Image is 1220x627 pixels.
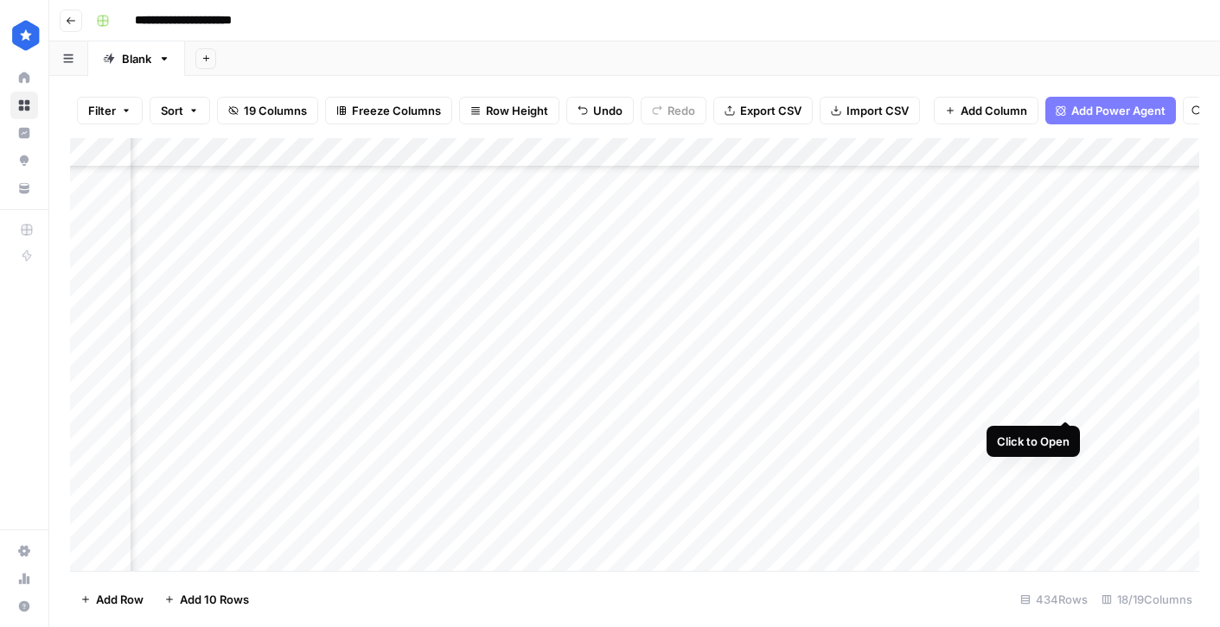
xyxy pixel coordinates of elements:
button: Import CSV [820,97,920,124]
span: Undo [593,102,623,119]
div: Click to Open [997,433,1070,450]
span: Filter [88,102,116,119]
div: 434 Rows [1013,586,1095,613]
span: Export CSV [740,102,802,119]
button: Redo [641,97,706,124]
a: Settings [10,537,38,565]
span: Sort [161,102,183,119]
span: Redo [667,102,695,119]
a: Browse [10,92,38,119]
div: 18/19 Columns [1095,586,1199,613]
button: Add Row [70,586,154,613]
a: Opportunities [10,147,38,174]
button: Help + Support [10,592,38,620]
button: Add 10 Rows [154,586,259,613]
button: Freeze Columns [325,97,452,124]
button: Filter [77,97,143,124]
span: Add Power Agent [1071,102,1166,119]
span: Row Height [486,102,548,119]
span: Add Row [96,591,144,608]
button: Add Column [934,97,1038,124]
button: Add Power Agent [1045,97,1176,124]
button: 19 Columns [217,97,318,124]
a: Your Data [10,174,38,202]
a: Usage [10,565,38,592]
span: Add Column [961,102,1027,119]
a: Blank [88,41,185,76]
a: Insights [10,119,38,147]
a: Home [10,64,38,92]
button: Sort [150,97,210,124]
span: Add 10 Rows [180,591,249,608]
button: Export CSV [713,97,813,124]
div: Blank [122,50,151,67]
span: 19 Columns [244,102,307,119]
span: Import CSV [846,102,909,119]
button: Undo [566,97,634,124]
button: Workspace: ConsumerAffairs [10,14,38,57]
span: Freeze Columns [352,102,441,119]
button: Row Height [459,97,559,124]
img: ConsumerAffairs Logo [10,20,42,51]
